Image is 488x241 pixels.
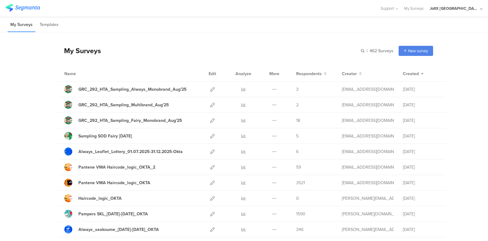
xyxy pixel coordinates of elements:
[403,117,440,124] div: [DATE]
[234,66,253,81] div: Analyze
[296,226,303,233] span: 346
[296,117,300,124] span: 18
[78,211,148,217] div: Pampers SKL_8May25-21May25_OKTA
[64,179,150,187] a: Pantene VMA Haircode_logic_OKTA
[296,102,299,108] span: 2
[296,133,299,139] span: 5
[78,148,183,155] div: Always_Leaflet_Lottery_01.07.2025-31.12.2025-Okta
[342,102,394,108] div: gheorghe.a.4@pg.com
[403,211,440,217] div: [DATE]
[78,180,150,186] div: Pantene VMA Haircode_logic_OKTA
[296,195,299,202] span: 0
[342,164,394,170] div: baroutis.db@pg.com
[430,5,479,11] div: JoltX [GEOGRAPHIC_DATA]
[403,148,440,155] div: [DATE]
[58,46,101,56] div: My Surveys
[403,180,440,186] div: [DATE]
[64,163,155,171] a: Pantene VMA Haircode_logic_OKTA_2
[78,86,187,93] div: GRC_292_HTA_Sampling_Always_Monobrand_Aug'25
[296,71,322,77] span: Respondents
[64,194,122,202] a: Haircode_logic_OKTA
[403,226,440,233] div: [DATE]
[296,164,301,170] span: 59
[342,180,394,186] div: baroutis.db@pg.com
[296,86,299,93] span: 3
[296,180,305,186] span: 3521
[342,133,394,139] div: gheorghe.a.4@pg.com
[64,132,132,140] a: Sampling SOD Fairy [DATE]
[296,71,327,77] button: Respondents
[342,148,394,155] div: betbeder.mb@pg.com
[403,102,440,108] div: [DATE]
[64,148,183,155] a: Always_Leaflet_Lottery_01.07.2025-31.12.2025-Okta
[342,195,394,202] div: arvanitis.a@pg.com
[64,101,169,109] a: GRC_292_HTA_Sampling_Multibrand_Aug'25
[403,164,440,170] div: [DATE]
[78,226,159,233] div: Always_seakoume_03May25-30June25_OKTA
[78,102,169,108] div: GRC_292_HTA_Sampling_Multibrand_Aug'25
[342,86,394,93] div: gheorghe.a.4@pg.com
[78,117,182,124] div: GRC_292_HTA_Sampling_Fairy_Monobrand_Aug'25
[64,210,148,218] a: Pampers SKL_[DATE]-[DATE]_OKTA
[8,18,35,32] li: My Surveys
[403,71,419,77] span: Created
[403,86,440,93] div: [DATE]
[296,211,305,217] span: 1590
[342,71,357,77] span: Creator
[296,148,299,155] span: 6
[403,71,424,77] button: Created
[342,117,394,124] div: gheorghe.a.4@pg.com
[78,133,132,139] div: Sampling SOD Fairy Aug'25
[64,85,187,93] a: GRC_292_HTA_Sampling_Always_Monobrand_Aug'25
[366,48,368,54] span: |
[342,211,394,217] div: skora.es@pg.com
[408,48,428,54] span: New survey
[78,195,122,202] div: Haircode_logic_OKTA
[268,66,281,81] div: More
[64,71,101,77] div: Name
[370,48,393,54] span: 462 Surveys
[403,195,440,202] div: [DATE]
[64,116,182,124] a: GRC_292_HTA_Sampling_Fairy_Monobrand_Aug'25
[78,164,155,170] div: Pantene VMA Haircode_logic_OKTA_2
[5,4,40,12] img: segmanta logo
[342,226,394,233] div: arvanitis.a@pg.com
[403,133,440,139] div: [DATE]
[381,5,394,11] span: Support
[206,66,219,81] div: Edit
[342,71,362,77] button: Creator
[64,225,159,233] a: Always_seakoume_[DATE]-[DATE]_OKTA
[37,18,61,32] li: Templates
